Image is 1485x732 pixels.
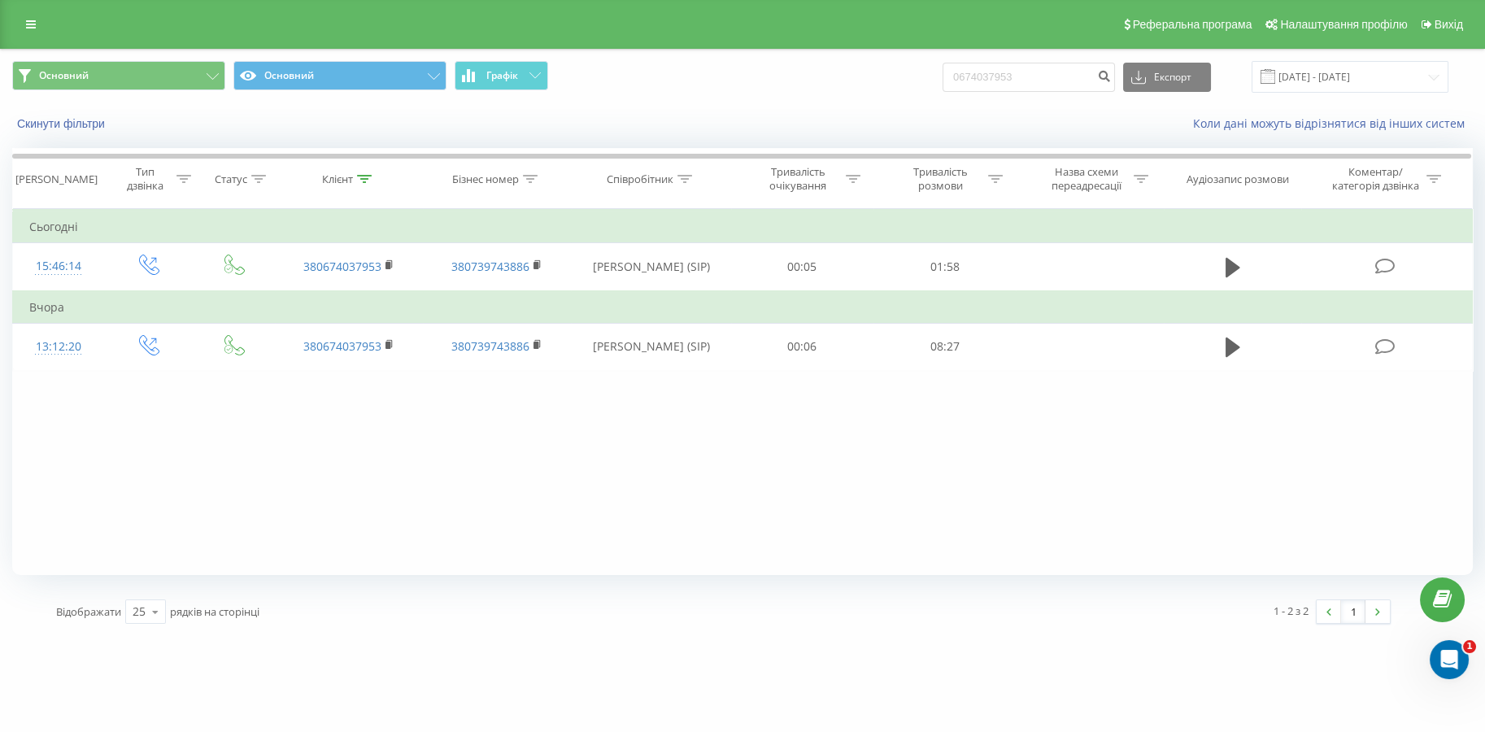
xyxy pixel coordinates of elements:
[13,211,1473,243] td: Сьогодні
[731,243,873,291] td: 00:05
[1430,640,1469,679] iframe: Intercom live chat
[1274,603,1309,619] div: 1 - 2 з 2
[1043,165,1130,193] div: Назва схеми переадресації
[1133,18,1252,31] span: Реферальна програма
[486,70,518,81] span: Графік
[12,116,113,131] button: Скинути фільтри
[1123,63,1211,92] button: Експорт
[303,338,381,354] a: 380674037953
[571,323,730,370] td: [PERSON_NAME] (SIP)
[29,331,88,363] div: 13:12:20
[15,172,98,186] div: [PERSON_NAME]
[731,323,873,370] td: 00:06
[1187,172,1289,186] div: Аудіозапис розмови
[451,338,529,354] a: 380739743886
[13,291,1473,324] td: Вчора
[56,604,121,619] span: Відображати
[322,172,353,186] div: Клієнт
[1435,18,1463,31] span: Вихід
[571,243,730,291] td: [PERSON_NAME] (SIP)
[215,172,247,186] div: Статус
[897,165,984,193] div: Тривалість розмови
[1327,165,1422,193] div: Коментар/категорія дзвінка
[118,165,172,193] div: Тип дзвінка
[29,251,88,282] div: 15:46:14
[1341,600,1365,623] a: 1
[873,323,1016,370] td: 08:27
[1280,18,1407,31] span: Налаштування профілю
[1463,640,1476,653] span: 1
[755,165,842,193] div: Тривалість очікування
[303,259,381,274] a: 380674037953
[12,61,225,90] button: Основний
[170,604,259,619] span: рядків на сторінці
[451,259,529,274] a: 380739743886
[1193,115,1473,131] a: Коли дані можуть відрізнятися вiд інших систем
[943,63,1115,92] input: Пошук за номером
[455,61,548,90] button: Графік
[233,61,446,90] button: Основний
[39,69,89,82] span: Основний
[133,603,146,620] div: 25
[452,172,519,186] div: Бізнес номер
[873,243,1016,291] td: 01:58
[607,172,673,186] div: Співробітник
